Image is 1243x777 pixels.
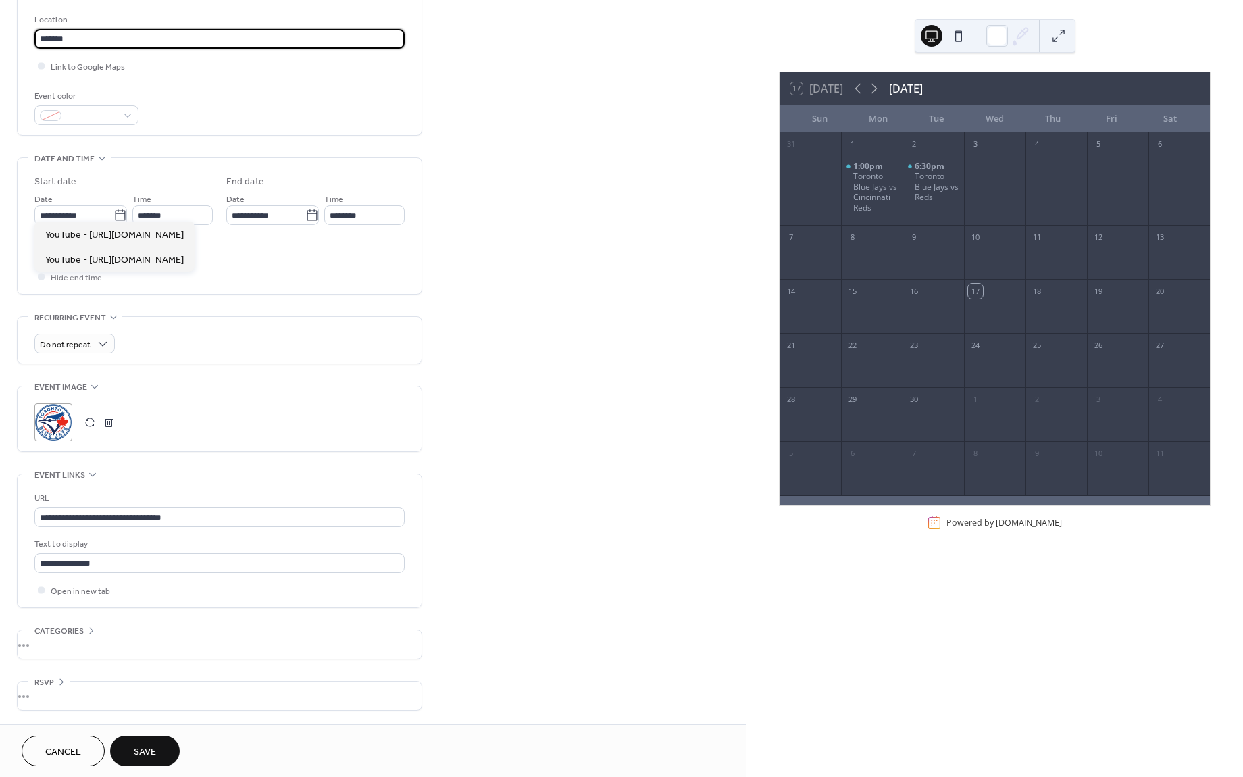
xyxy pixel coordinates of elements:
div: 4 [1030,137,1044,152]
div: Toronto Blue Jays vs Reds [915,171,959,203]
div: Toronto Blue Jays vs Cincinnati Reds [841,161,903,214]
div: 24 [968,338,983,353]
span: Categories [34,624,84,638]
span: Event image [34,380,87,395]
div: 10 [1091,446,1106,461]
span: Recurring event [34,311,106,325]
span: Event links [34,468,85,482]
div: 11 [1152,446,1167,461]
div: 22 [845,338,860,353]
div: Thu [1024,105,1082,132]
div: 10 [968,230,983,245]
div: Toronto Blue Jays vs Reds [903,161,964,203]
div: 19 [1091,284,1106,299]
div: 6 [845,446,860,461]
div: 25 [1030,338,1044,353]
div: 12 [1091,230,1106,245]
div: Location [34,13,402,27]
div: Toronto Blue Jays vs Cincinnati Reds [853,171,897,213]
div: 27 [1152,338,1167,353]
div: 26 [1091,338,1106,353]
span: YouTube - [URL][DOMAIN_NAME] [45,253,184,268]
div: Mon [848,105,907,132]
span: Do not repeat [40,337,91,353]
div: Sun [790,105,848,132]
div: Text to display [34,537,402,551]
div: 6 [1152,137,1167,152]
div: 4 [1152,392,1167,407]
span: 1:00pm [853,161,885,172]
div: ••• [18,682,422,710]
div: Event color [34,89,136,103]
div: Powered by [946,517,1062,528]
div: 7 [784,230,798,245]
div: 11 [1030,230,1044,245]
div: 23 [907,338,921,353]
div: 2 [1030,392,1044,407]
div: 17 [968,284,983,299]
div: 8 [968,446,983,461]
span: Time [324,193,343,207]
div: 3 [968,137,983,152]
div: [DATE] [889,80,923,97]
div: 3 [1091,392,1106,407]
span: Date and time [34,152,95,166]
a: [DOMAIN_NAME] [996,517,1062,528]
div: Start date [34,175,76,189]
div: Sat [1141,105,1199,132]
div: 30 [907,392,921,407]
span: Time [132,193,151,207]
div: 5 [784,446,798,461]
div: 31 [784,137,798,152]
div: 15 [845,284,860,299]
div: 5 [1091,137,1106,152]
div: ; [34,403,72,441]
div: 16 [907,284,921,299]
div: 9 [907,230,921,245]
div: 8 [845,230,860,245]
div: 28 [784,392,798,407]
div: 7 [907,446,921,461]
span: Cancel [45,745,81,759]
div: 1 [968,392,983,407]
div: 21 [784,338,798,353]
div: Tue [907,105,965,132]
span: Link to Google Maps [51,60,125,74]
div: Wed [965,105,1023,132]
div: 14 [784,284,798,299]
div: 20 [1152,284,1167,299]
div: 13 [1152,230,1167,245]
button: Cancel [22,736,105,766]
div: 9 [1030,446,1044,461]
span: Open in new tab [51,584,110,599]
span: Date [34,193,53,207]
button: Save [110,736,180,766]
div: 2 [907,137,921,152]
span: Hide end time [51,271,102,285]
span: Save [134,745,156,759]
div: URL [34,491,402,505]
div: ••• [18,630,422,659]
div: 29 [845,392,860,407]
div: 18 [1030,284,1044,299]
span: RSVP [34,676,54,690]
div: 1 [845,137,860,152]
div: End date [226,175,264,189]
span: 6:30pm [915,161,946,172]
div: Fri [1082,105,1140,132]
span: YouTube - [URL][DOMAIN_NAME] [45,228,184,243]
span: Date [226,193,245,207]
